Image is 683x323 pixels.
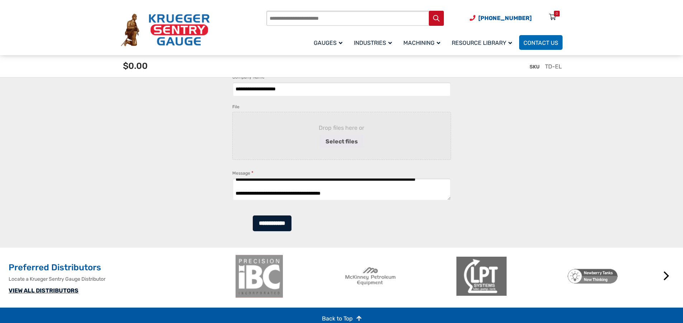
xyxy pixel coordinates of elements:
[556,11,558,16] div: 0
[345,255,395,298] img: McKinney Petroleum Equipment
[470,14,532,23] a: Phone Number (920) 434-8860
[403,39,440,46] span: Machining
[447,34,519,51] a: Resource Library
[232,170,253,177] label: Message
[9,275,231,283] p: Locate a Krueger Sentry Gauge Distributor
[9,287,79,294] a: VIEW ALL DISTRIBUTORS
[9,262,231,274] h2: Preferred Distributors
[523,39,558,46] span: Contact Us
[244,124,439,132] span: Drop files here or
[519,35,563,50] a: Contact Us
[568,255,618,298] img: Newberry Tanks
[121,14,210,47] img: Krueger Sentry Gauge
[449,302,456,309] button: 2 of 2
[314,39,342,46] span: Gauges
[234,255,284,298] img: ibc-logo
[659,269,674,283] button: Next
[320,135,364,148] button: select files, file
[478,15,532,22] span: [PHONE_NUMBER]
[545,63,562,70] span: TD-EL
[350,34,399,51] a: Industries
[309,34,350,51] a: Gauges
[438,302,445,309] button: 1 of 2
[232,103,239,110] label: File
[452,39,512,46] span: Resource Library
[456,255,507,298] img: LPT
[399,34,447,51] a: Machining
[460,302,467,309] button: 3 of 2
[354,39,392,46] span: Industries
[530,64,540,70] span: SKU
